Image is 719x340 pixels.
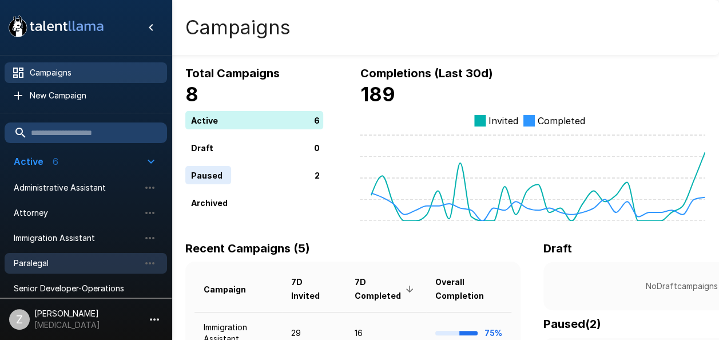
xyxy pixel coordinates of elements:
[314,169,319,181] p: 2
[435,275,502,303] span: Overall Completion
[313,114,319,126] p: 6
[313,141,319,153] p: 0
[484,328,502,338] b: 75%
[204,283,261,296] span: Campaign
[360,66,492,80] b: Completions (Last 30d)
[185,66,280,80] b: Total Campaigns
[185,242,310,255] b: Recent Campaigns (5)
[543,317,601,331] b: Paused ( 2 )
[543,242,572,255] b: Draft
[360,82,395,106] b: 189
[185,15,291,39] h4: Campaigns
[354,275,417,303] span: 7D Completed
[291,275,336,303] span: 7D Invited
[185,82,198,106] b: 8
